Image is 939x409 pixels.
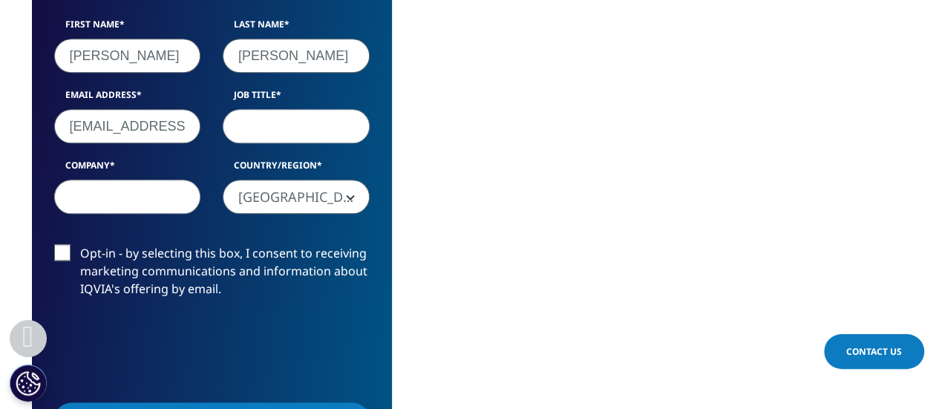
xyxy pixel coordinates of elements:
[846,345,902,358] span: Contact Us
[10,364,47,402] button: Cookies Settings
[223,180,370,214] span: India
[54,159,201,180] label: Company
[54,244,370,306] label: Opt-in - by selecting this box, I consent to receiving marketing communications and information a...
[54,88,201,109] label: Email Address
[54,321,280,379] iframe: reCAPTCHA
[223,159,370,180] label: Country/Region
[223,18,370,39] label: Last Name
[223,180,369,215] span: India
[54,18,201,39] label: First Name
[223,88,370,109] label: Job Title
[824,334,924,369] a: Contact Us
